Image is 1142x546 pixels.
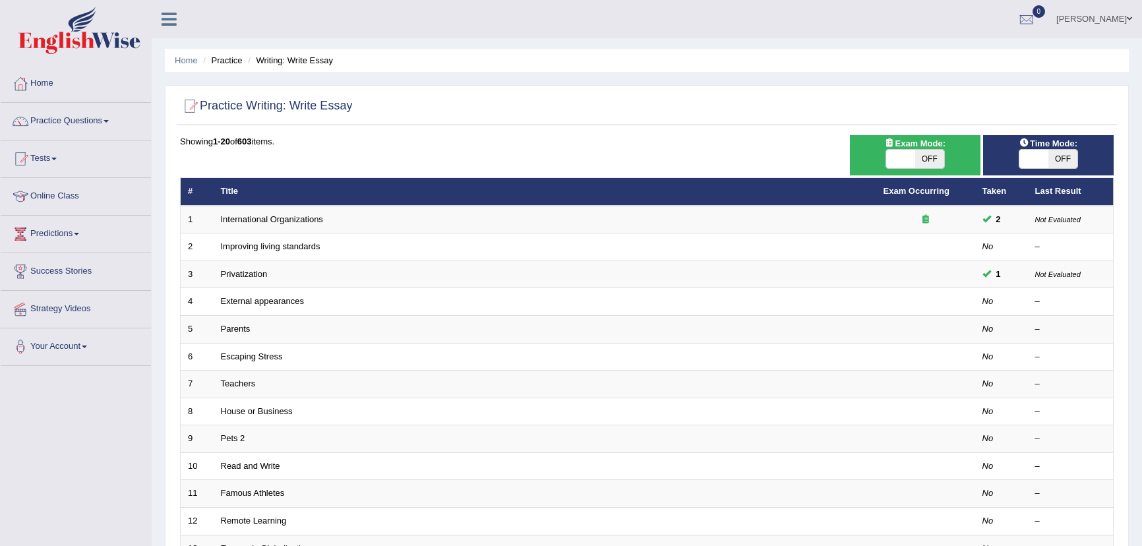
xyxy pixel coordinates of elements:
[221,296,304,306] a: External appearances
[1,328,151,361] a: Your Account
[180,96,352,116] h2: Practice Writing: Write Essay
[221,488,285,498] a: Famous Athletes
[221,433,245,443] a: Pets 2
[221,461,280,471] a: Read and Write
[982,461,994,471] em: No
[1035,406,1106,418] div: –
[1035,295,1106,308] div: –
[1035,515,1106,528] div: –
[221,214,323,224] a: International Organizations
[1035,351,1106,363] div: –
[200,54,242,67] li: Practice
[181,371,214,398] td: 7
[221,379,256,388] a: Teachers
[213,136,230,146] b: 1-20
[982,433,994,443] em: No
[1048,150,1077,168] span: OFF
[1014,136,1083,150] span: Time Mode:
[879,136,950,150] span: Exam Mode:
[1,253,151,286] a: Success Stories
[1,178,151,211] a: Online Class
[1035,487,1106,500] div: –
[1035,323,1106,336] div: –
[221,269,268,279] a: Privatization
[991,267,1006,281] span: You can still take this question
[915,150,944,168] span: OFF
[221,241,320,251] a: Improving living standards
[175,55,198,65] a: Home
[221,516,287,526] a: Remote Learning
[991,212,1006,226] span: You can still take this question
[221,324,251,334] a: Parents
[221,406,293,416] a: House or Business
[181,178,214,206] th: #
[1035,216,1081,224] small: Not Evaluated
[221,351,283,361] a: Escaping Stress
[181,206,214,233] td: 1
[982,379,994,388] em: No
[884,214,968,226] div: Exam occurring question
[181,507,214,535] td: 12
[850,135,980,175] div: Show exams occurring in exams
[237,136,252,146] b: 603
[245,54,333,67] li: Writing: Write Essay
[1,65,151,98] a: Home
[982,488,994,498] em: No
[1035,460,1106,473] div: –
[181,425,214,453] td: 9
[181,398,214,425] td: 8
[982,241,994,251] em: No
[181,343,214,371] td: 6
[1035,270,1081,278] small: Not Evaluated
[1035,433,1106,445] div: –
[1,291,151,324] a: Strategy Videos
[181,260,214,288] td: 3
[181,233,214,261] td: 2
[884,186,949,196] a: Exam Occurring
[982,324,994,334] em: No
[181,480,214,508] td: 11
[975,178,1028,206] th: Taken
[982,516,994,526] em: No
[982,296,994,306] em: No
[982,351,994,361] em: No
[181,288,214,316] td: 4
[181,316,214,344] td: 5
[1033,5,1046,18] span: 0
[982,406,994,416] em: No
[1,103,151,136] a: Practice Questions
[1028,178,1114,206] th: Last Result
[1035,378,1106,390] div: –
[1035,241,1106,253] div: –
[1,216,151,249] a: Predictions
[214,178,876,206] th: Title
[181,452,214,480] td: 10
[180,135,1114,148] div: Showing of items.
[1,140,151,173] a: Tests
